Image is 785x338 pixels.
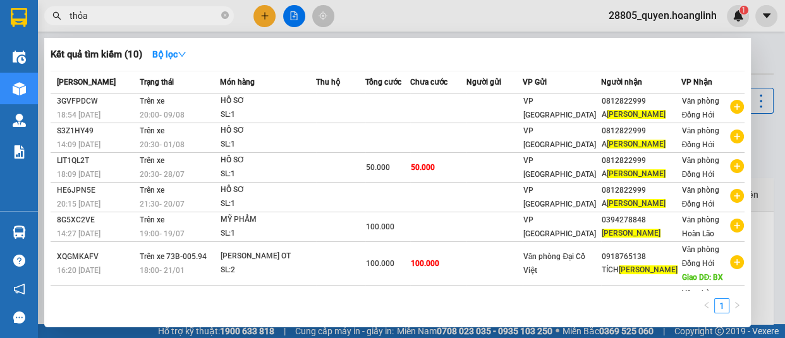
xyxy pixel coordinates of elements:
div: SL: 1 [221,108,315,122]
span: plus-circle [730,100,744,114]
span: 21:30 - 20/07 [140,200,185,208]
span: Giao DĐ: BX [682,273,724,282]
div: SL: 1 [221,138,315,152]
span: VP [GEOGRAPHIC_DATA] [523,97,596,119]
div: HỒ SƠ [221,183,315,197]
span: Trên xe [140,126,164,135]
span: left [703,301,710,309]
span: close-circle [221,11,229,19]
span: [PERSON_NAME] [607,169,666,178]
div: HỒ SƠ [221,124,315,138]
span: Trên xe [140,186,164,195]
span: 20:00 - 09/08 [140,111,185,119]
input: Tìm tên, số ĐT hoặc mã đơn [70,9,219,23]
span: question-circle [13,255,25,267]
strong: Bộ lọc [152,49,186,59]
span: Trên xe [140,215,164,224]
img: warehouse-icon [13,82,26,95]
img: logo-vxr [11,8,27,27]
li: Next Page [729,298,745,313]
span: 18:09 [DATE] [57,170,100,179]
div: 0812822999 [602,124,681,138]
span: 18:00 - 21/01 [140,266,185,275]
span: 50.000 [411,163,435,172]
span: [PERSON_NAME] [607,140,666,148]
span: 18:54 [DATE] [57,111,100,119]
div: 0918765138 [602,250,681,263]
span: plus-circle [730,159,744,173]
span: VP [GEOGRAPHIC_DATA] [523,156,596,179]
span: Chưa cước [410,78,447,87]
span: close-circle [221,10,229,22]
span: Trạng thái [140,78,174,87]
button: right [729,298,745,313]
span: 20:30 - 28/07 [140,170,185,179]
span: down [178,50,186,59]
span: 20:15 [DATE] [57,200,100,208]
span: 50.000 [366,163,390,172]
span: VP [GEOGRAPHIC_DATA] [523,186,596,208]
span: [PERSON_NAME] [602,229,660,238]
div: HỒ SƠ [221,94,315,108]
span: Văn phòng Đồng Hới [682,245,720,268]
div: SL: 1 [221,227,315,241]
img: warehouse-icon [13,226,26,239]
span: [PERSON_NAME] [619,265,678,274]
span: 20:30 - 01/08 [140,140,185,149]
span: notification [13,283,25,295]
span: plus-circle [730,255,744,269]
div: SL: 2 [221,263,315,277]
span: Văn phòng Đồng Hới [682,156,720,179]
div: 0394278848 [602,214,681,227]
div: LIT1QL2T [57,154,136,167]
img: solution-icon [13,145,26,159]
span: [PERSON_NAME] [57,78,116,87]
span: Trên xe [140,97,164,106]
span: 100.000 [366,222,394,231]
span: 100.000 [411,259,439,268]
div: MỸ PHẨM [221,213,315,227]
span: 16:20 [DATE] [57,266,100,275]
span: Văn phòng Đồng Hới [682,126,720,149]
span: right [733,301,741,309]
div: SL: 1 [221,167,315,181]
a: 1 [715,299,729,313]
span: Trên xe 73B-005.94 [140,252,207,261]
div: A [602,138,681,151]
div: 8G5XC2VE [57,214,136,227]
span: Tổng cước [365,78,401,87]
span: Thu hộ [316,78,340,87]
span: Người gửi [466,78,501,87]
div: XQGMKAFV [57,250,136,263]
span: Người nhận [601,78,642,87]
img: warehouse-icon [13,51,26,64]
div: SL: 1 [221,197,315,211]
span: VP [GEOGRAPHIC_DATA] [523,215,596,238]
span: message [13,311,25,323]
span: Trên xe [140,156,164,165]
button: Bộ lọcdown [142,44,197,64]
div: A [602,167,681,181]
li: 1 [714,298,729,313]
div: 3GVFPDCW [57,95,136,108]
div: 0812822999 [602,95,681,108]
img: warehouse-icon [13,114,26,127]
div: S3Z1HY49 [57,124,136,138]
div: HE6JPN5E [57,184,136,197]
span: search [52,11,61,20]
h3: Kết quả tìm kiếm ( 10 ) [51,48,142,61]
span: 14:27 [DATE] [57,229,100,238]
span: VP [GEOGRAPHIC_DATA] [523,126,596,149]
span: 19:00 - 19/07 [140,229,185,238]
span: VP Nhận [681,78,712,87]
span: Văn phòng Đồng Hới [682,97,720,119]
div: 0812822999 [602,154,681,167]
span: [PERSON_NAME] [607,199,666,208]
span: Món hàng [220,78,255,87]
span: plus-circle [730,219,744,232]
div: [PERSON_NAME] OT [221,250,315,263]
li: Previous Page [699,298,714,313]
span: Văn phòng Đại Cồ Việt [523,252,585,275]
div: HỒ SƠ [221,154,315,167]
span: Văn phòng Đồng Hới [682,186,720,208]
